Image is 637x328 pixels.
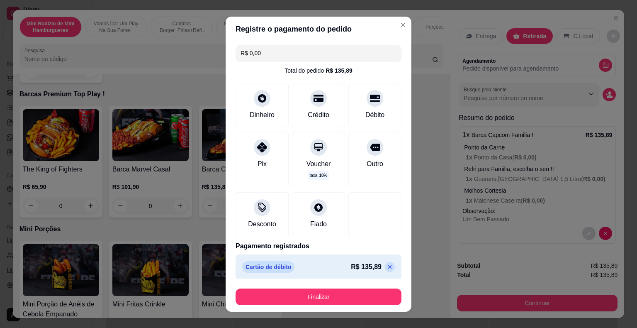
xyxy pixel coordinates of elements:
input: Ex.: hambúrguer de cordeiro [241,45,396,61]
p: Pagamento registrados [236,241,401,251]
div: Pix [258,159,267,169]
div: Outro [367,159,383,169]
p: R$ 135,89 [351,262,382,272]
div: Desconto [248,219,276,229]
p: Cartão de débito [242,261,294,273]
header: Registre o pagamento do pedido [226,17,411,42]
div: Fiado [310,219,327,229]
div: Total do pedido [284,66,353,75]
p: taxa [310,172,328,179]
button: Close [396,18,410,32]
div: Débito [365,110,384,120]
div: Voucher [306,159,331,169]
div: Dinheiro [250,110,275,120]
button: Finalizar [236,289,401,305]
div: R$ 135,89 [326,66,353,75]
span: 10 % [319,172,327,179]
div: Crédito [308,110,329,120]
